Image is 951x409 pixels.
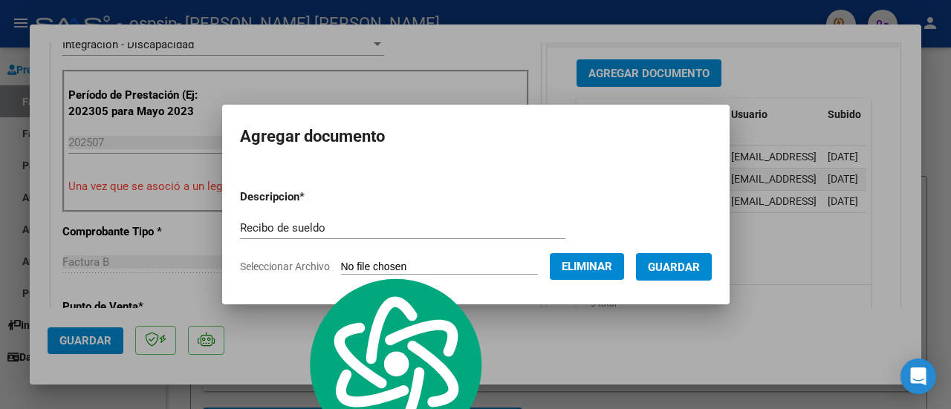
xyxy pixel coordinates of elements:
[562,260,612,273] span: Eliminar
[240,189,382,206] p: Descripcion
[900,359,936,394] div: Open Intercom Messenger
[550,253,624,280] button: Eliminar
[240,122,712,151] h2: Agregar documento
[636,253,712,281] button: Guardar
[648,261,700,274] span: Guardar
[240,261,330,272] span: Seleccionar Archivo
